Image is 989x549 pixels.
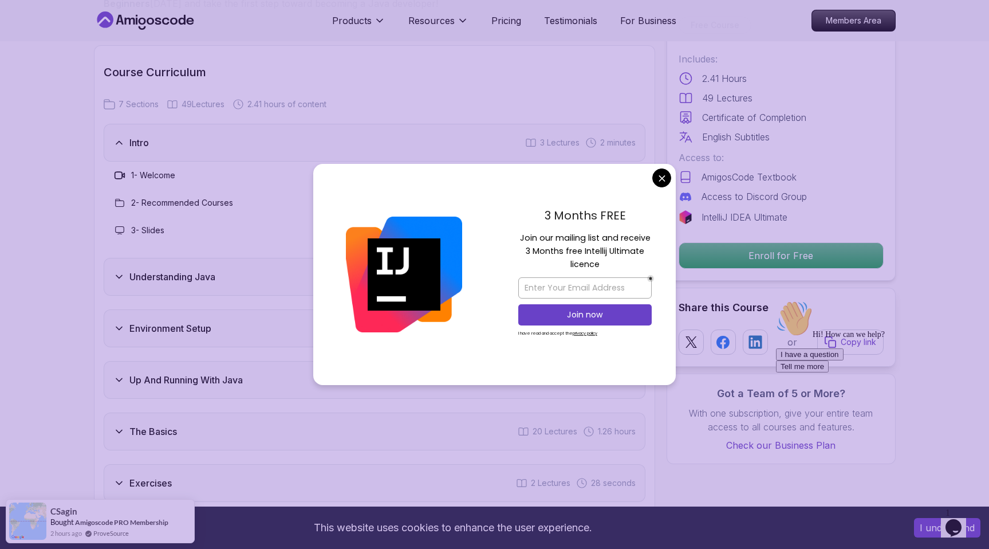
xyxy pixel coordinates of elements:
[131,197,233,209] h3: 2 - Recommended Courses
[332,14,372,28] p: Products
[408,14,468,37] button: Resources
[771,296,978,497] iframe: chat widget
[702,170,797,184] p: AmigosCode Textbook
[5,53,72,65] button: I have a question
[679,438,884,452] a: Check our Business Plan
[591,477,636,489] span: 28 seconds
[620,14,676,28] a: For Business
[129,425,177,438] h3: The Basics
[332,14,385,37] button: Products
[129,321,211,335] h3: Environment Setup
[104,413,645,450] button: The Basics20 Lectures 1.26 hours
[104,64,645,80] h2: Course Curriculum
[914,518,980,538] button: Accept cookies
[531,477,570,489] span: 2 Lectures
[702,210,787,224] p: IntelliJ IDEA Ultimate
[9,503,46,540] img: provesource social proof notification image
[129,136,149,150] h3: Intro
[5,5,41,41] img: :wave:
[104,258,645,296] button: Understanding Java6 Lectures 19 minutes
[679,243,883,268] p: Enroll for Free
[544,14,597,28] a: Testimonials
[811,10,896,32] a: Members Area
[702,190,807,203] p: Access to Discord Group
[5,5,211,77] div: 👋Hi! How can we help?I have a questionTell me more
[679,386,884,402] h3: Got a Team of 5 or More?
[533,426,577,437] span: 20 Lectures
[702,130,770,144] p: English Subtitles
[702,111,806,124] p: Certificate of Completion
[679,52,884,66] p: Includes:
[247,99,326,110] span: 2.41 hours of content
[131,225,164,236] h3: 3 - Slides
[104,124,645,162] button: Intro3 Lectures 2 minutes
[598,426,636,437] span: 1.26 hours
[491,14,521,28] a: Pricing
[600,137,636,148] span: 2 minutes
[9,515,897,540] div: This website uses cookies to enhance the user experience.
[93,528,129,538] a: ProveSource
[5,34,113,43] span: Hi! How can we help?
[540,137,580,148] span: 3 Lectures
[129,373,243,387] h3: Up And Running With Java
[702,72,747,85] p: 2.41 Hours
[131,170,175,181] h3: 1 - Welcome
[679,242,884,269] button: Enroll for Free
[119,99,159,110] span: 7 Sections
[5,65,57,77] button: Tell me more
[50,517,74,527] span: Bought
[182,99,224,110] span: 49 Lectures
[679,210,692,224] img: jetbrains logo
[812,10,895,31] p: Members Area
[941,503,978,538] iframe: chat widget
[104,464,645,502] button: Exercises2 Lectures 28 seconds
[129,270,215,284] h3: Understanding Java
[679,406,884,434] p: With one subscription, give your entire team access to all courses and features.
[104,309,645,347] button: Environment Setup7 Lectures 27 minutes
[75,518,168,527] a: Amigoscode PRO Membership
[50,528,82,538] span: 2 hours ago
[129,476,172,490] h3: Exercises
[104,361,645,399] button: Up And Running With Java8 Lectures 20 minutes
[679,300,884,316] h2: Share this Course
[702,91,752,105] p: 49 Lectures
[50,507,77,516] span: CSagin
[408,14,455,28] p: Resources
[679,151,884,164] p: Access to:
